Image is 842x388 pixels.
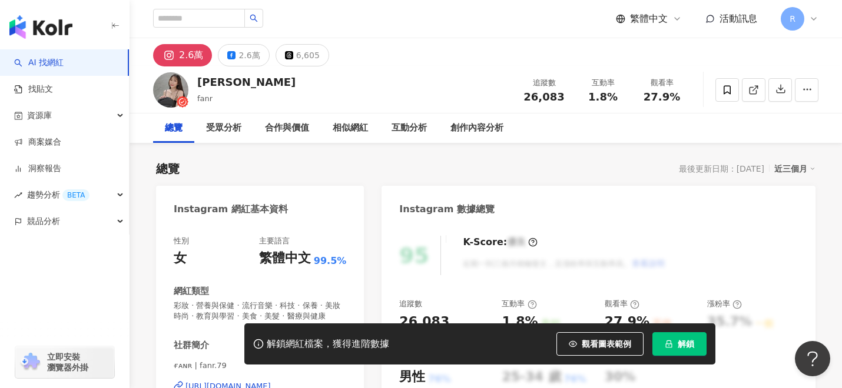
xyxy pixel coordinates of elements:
[197,94,213,103] span: fanr
[790,12,795,25] span: R
[678,339,694,349] span: 解鎖
[14,57,64,69] a: searchAI 找網紅
[265,121,309,135] div: 合作與價值
[333,121,368,135] div: 相似網紅
[639,77,684,89] div: 觀看率
[679,164,764,173] div: 最後更新日期：[DATE]
[605,299,639,309] div: 觀看率
[179,47,203,63] div: 2.6萬
[276,44,329,66] button: 6,605
[14,136,61,148] a: 商案媒合
[588,91,618,103] span: 1.8%
[581,77,625,89] div: 互動率
[774,161,816,176] div: 近三個月
[14,83,53,95] a: 找貼文
[218,44,269,66] button: 2.6萬
[652,332,707,356] button: 解鎖
[399,313,449,331] div: 26,083
[630,12,668,25] span: 繁體中文
[450,121,503,135] div: 創作內容分析
[523,91,564,103] span: 26,083
[174,300,346,322] span: 彩妝 · 營養與保健 · 流行音樂 · 科技 · 保養 · 美妝時尚 · 教育與學習 · 美食 · 美髮 · 醫療與健康
[9,15,72,39] img: logo
[174,249,187,267] div: 女
[502,299,536,309] div: 互動率
[27,102,52,129] span: 資源庫
[14,163,61,175] a: 洞察報告
[19,353,42,372] img: chrome extension
[399,203,495,216] div: Instagram 數據總覽
[605,313,649,331] div: 27.9%
[174,285,209,297] div: 網紅類型
[522,77,566,89] div: 追蹤數
[259,249,311,267] div: 繁體中文
[502,313,538,331] div: 1.8%
[47,352,88,373] span: 立即安裝 瀏覽器外掛
[644,91,680,103] span: 27.9%
[15,346,114,378] a: chrome extension立即安裝 瀏覽器外掛
[165,121,183,135] div: 總覽
[314,255,347,267] span: 99.5%
[720,13,757,24] span: 活動訊息
[296,47,320,63] div: 6,605
[14,191,22,199] span: rise
[582,339,631,349] span: 觀看圖表範例
[156,160,180,177] div: 總覽
[665,340,673,348] span: lock
[197,75,296,89] div: [PERSON_NAME]
[463,236,538,249] div: K-Score :
[27,182,89,208] span: 趨勢分析
[174,203,288,216] div: Instagram 網紅基本資料
[399,368,425,386] div: 男性
[206,121,241,135] div: 受眾分析
[392,121,427,135] div: 互動分析
[707,299,742,309] div: 漲粉率
[62,189,89,201] div: BETA
[267,338,389,350] div: 解鎖網紅檔案，獲得進階數據
[174,236,189,246] div: 性別
[153,72,188,108] img: KOL Avatar
[250,14,258,22] span: search
[259,236,290,246] div: 主要語言
[399,299,422,309] div: 追蹤數
[27,208,60,235] span: 競品分析
[556,332,644,356] button: 觀看圖表範例
[153,44,212,66] button: 2.6萬
[174,360,346,371] span: ғᴀɴʀ | fanr.79
[238,47,260,63] div: 2.6萬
